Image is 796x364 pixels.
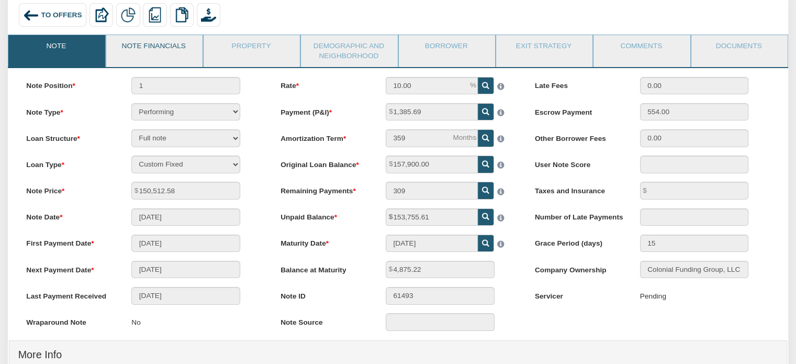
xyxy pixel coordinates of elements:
span: To Offers [41,11,82,19]
label: Late Fees [526,77,631,91]
img: reports.png [148,7,162,22]
a: Documents [691,35,787,61]
input: MM/DD/YYYY [386,235,478,252]
label: Payment (P&I) [272,103,377,117]
label: Escrow Payment [526,103,631,117]
label: Loan Type [18,156,123,170]
label: Remaining Payments [272,182,377,196]
div: Pending [640,287,666,305]
label: Note ID [272,287,377,301]
a: Property [204,35,299,61]
label: Last Payment Received [18,287,123,301]
img: export.svg [94,7,108,22]
label: Original Loan Balance [272,156,377,170]
a: Demographic and Neighborhood [301,35,396,67]
a: Exit Strategy [496,35,591,61]
label: Unpaid Balance [272,208,377,223]
label: User Note Score [526,156,631,170]
label: Wraparound Note [18,313,123,327]
label: Loan Structure [18,129,123,144]
a: Note Financials [106,35,201,61]
input: MM/DD/YYYY [131,235,240,252]
label: Note Position [18,77,123,91]
label: Next Payment Date [18,261,123,275]
label: Rate [272,77,377,91]
label: First Payment Date [18,235,123,249]
label: Note Date [18,208,123,223]
input: This field can contain only numeric characters [386,77,478,94]
label: Maturity Date [272,235,377,249]
label: Number of Late Payments [526,208,631,223]
img: copy.png [174,7,189,22]
input: MM/DD/YYYY [131,261,240,278]
img: partial.png [121,7,136,22]
img: back_arrow_left_icon.svg [23,7,39,23]
a: Borrower [399,35,494,61]
input: MM/DD/YYYY [131,287,240,304]
label: Amortization Term [272,129,377,144]
label: Servicer [526,287,631,301]
img: purchase_offer.png [201,7,216,22]
a: Comments [593,35,689,61]
label: Grace Period (days) [526,235,631,249]
label: Note Type [18,103,123,117]
label: Company Ownership [526,261,631,275]
label: Balance at Maturity [272,261,377,275]
label: Taxes and Insurance [526,182,631,196]
a: Note [8,35,104,61]
input: MM/DD/YYYY [131,208,240,226]
p: No [131,313,140,332]
label: Note Source [272,313,377,327]
label: Note Price [18,182,123,196]
label: Other Borrower Fees [526,129,631,144]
